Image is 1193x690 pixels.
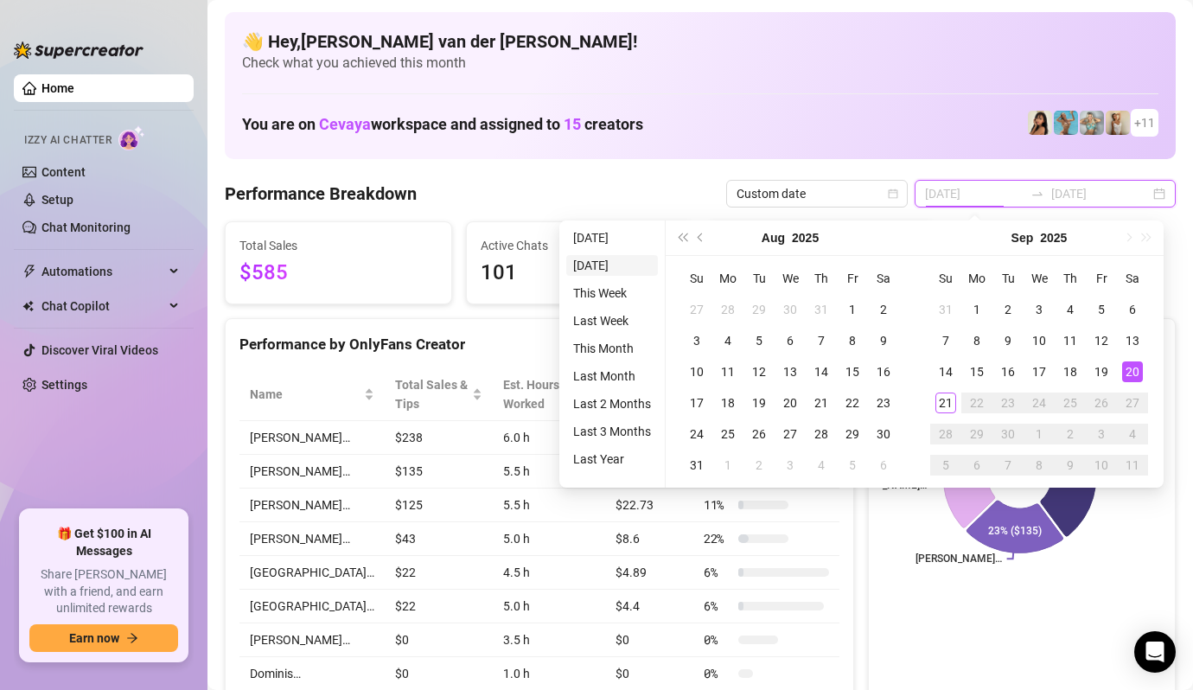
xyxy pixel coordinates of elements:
td: 2025-08-29 [837,418,868,450]
td: 2025-10-08 [1024,450,1055,481]
a: Home [41,81,74,95]
td: [PERSON_NAME]… [239,421,385,455]
td: $43 [385,522,493,556]
td: 5.5 h [493,489,605,522]
div: 3 [780,455,801,476]
td: 2025-08-24 [681,418,712,450]
div: 5 [935,455,956,476]
h4: 👋 Hey, [PERSON_NAME] van der [PERSON_NAME] ! [242,29,1158,54]
td: 2025-08-03 [681,325,712,356]
td: 2025-09-03 [1024,294,1055,325]
td: 2025-08-31 [930,294,961,325]
td: 2025-07-31 [806,294,837,325]
span: 11 % [704,495,731,514]
div: 17 [1029,361,1049,382]
td: 2025-08-08 [837,325,868,356]
td: 2025-08-04 [712,325,743,356]
div: 31 [686,455,707,476]
div: 5 [1091,299,1112,320]
img: Olivia [1080,111,1104,135]
div: 15 [842,361,863,382]
div: 30 [873,424,894,444]
td: 2025-09-10 [1024,325,1055,356]
input: End date [1051,184,1150,203]
a: Settings [41,378,87,392]
div: 28 [718,299,738,320]
td: 2025-09-04 [806,450,837,481]
div: 30 [998,424,1018,444]
td: 2025-09-26 [1086,387,1117,418]
td: 2025-07-28 [712,294,743,325]
th: Su [681,263,712,294]
div: 19 [749,393,769,413]
td: 2025-08-22 [837,387,868,418]
div: 12 [749,361,769,382]
div: 17 [686,393,707,413]
div: 26 [1091,393,1112,413]
div: 1 [967,299,987,320]
td: 2025-08-16 [868,356,899,387]
td: 2025-10-09 [1055,450,1086,481]
div: 23 [873,393,894,413]
td: 2025-09-22 [961,387,992,418]
td: 5.0 h [493,590,605,623]
div: 19 [1091,361,1112,382]
div: 8 [967,330,987,351]
button: Choose a year [1040,220,1067,255]
div: 16 [873,361,894,382]
div: 24 [686,424,707,444]
div: 3 [1029,299,1049,320]
img: logo-BBDzfeDw.svg [14,42,144,59]
td: 2025-08-13 [775,356,806,387]
td: [PERSON_NAME]… [239,455,385,489]
div: 28 [935,424,956,444]
span: to [1030,187,1044,201]
div: 5 [749,330,769,351]
li: [DATE] [566,255,658,276]
span: 15 [564,115,581,133]
td: [PERSON_NAME]… [239,623,385,657]
span: Chat Copilot [41,292,164,320]
div: 1 [842,299,863,320]
div: 16 [998,361,1018,382]
div: 20 [1122,361,1143,382]
li: Last Week [566,310,658,331]
div: 11 [718,361,738,382]
td: 2025-09-17 [1024,356,1055,387]
td: 2025-08-11 [712,356,743,387]
span: Total Sales [239,236,437,255]
td: 2025-07-29 [743,294,775,325]
th: Th [1055,263,1086,294]
div: 21 [811,393,832,413]
td: 2025-08-05 [743,325,775,356]
td: 2025-08-17 [681,387,712,418]
div: 7 [811,330,832,351]
td: 2025-09-02 [743,450,775,481]
td: 2025-10-05 [930,450,961,481]
td: 2025-09-29 [961,418,992,450]
img: Tokyo [1028,111,1052,135]
div: 27 [780,424,801,444]
td: 2025-10-06 [961,450,992,481]
div: 30 [780,299,801,320]
th: Sa [868,263,899,294]
div: 4 [811,455,832,476]
td: 2025-08-26 [743,418,775,450]
span: 0 % [704,630,731,649]
td: 2025-08-02 [868,294,899,325]
td: 5.5 h [493,455,605,489]
div: 28 [811,424,832,444]
td: $135 [385,455,493,489]
span: $585 [239,257,437,290]
th: Total Sales & Tips [385,368,493,421]
button: Choose a month [1011,220,1034,255]
td: 2025-08-25 [712,418,743,450]
li: Last 3 Months [566,421,658,442]
text: [PERSON_NAME]… [915,553,1002,565]
div: 31 [811,299,832,320]
div: 10 [686,361,707,382]
div: 29 [967,424,987,444]
button: Earn nowarrow-right [29,624,178,652]
td: 2025-09-07 [930,325,961,356]
td: 2025-09-14 [930,356,961,387]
